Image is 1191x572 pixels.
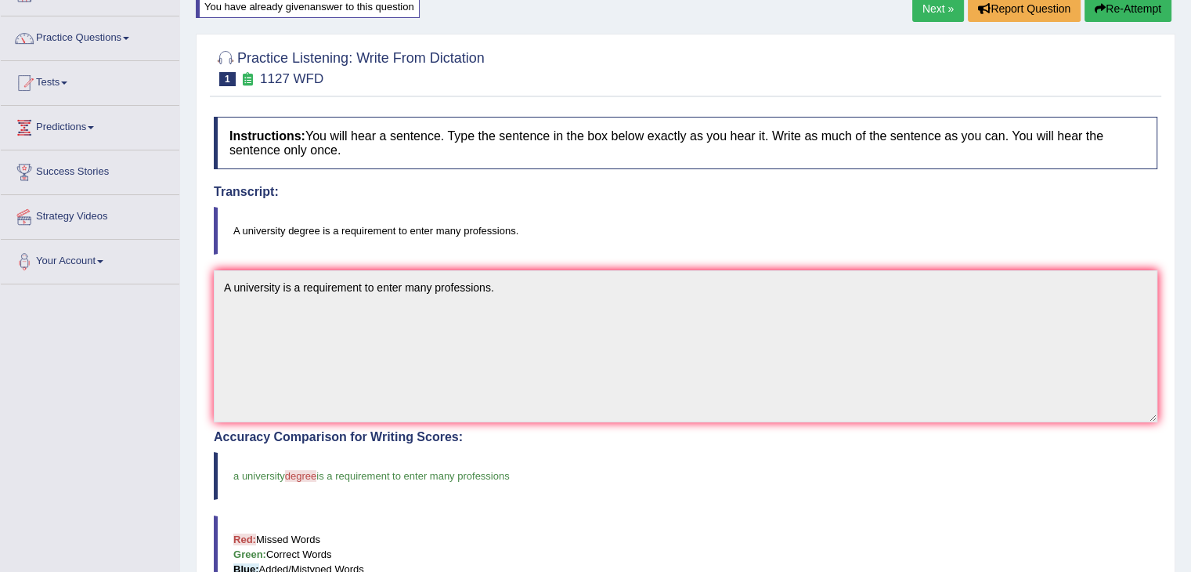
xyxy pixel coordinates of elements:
[233,470,285,482] span: a university
[1,195,179,234] a: Strategy Videos
[214,185,1157,199] h4: Transcript:
[214,430,1157,444] h4: Accuracy Comparison for Writing Scores:
[233,534,256,545] b: Red:
[214,47,485,86] h2: Practice Listening: Write From Dictation
[260,71,323,86] small: 1127 WFD
[229,129,305,143] b: Instructions:
[1,16,179,56] a: Practice Questions
[285,470,316,482] span: degree
[1,106,179,145] a: Predictions
[1,61,179,100] a: Tests
[233,548,266,560] b: Green:
[214,207,1157,255] blockquote: A university degree is a requirement to enter many professions.
[240,72,256,87] small: Exam occurring question
[219,72,236,86] span: 1
[316,470,509,482] span: is a requirement to enter many professions
[1,150,179,190] a: Success Stories
[1,240,179,279] a: Your Account
[214,117,1157,169] h4: You will hear a sentence. Type the sentence in the box below exactly as you hear it. Write as muc...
